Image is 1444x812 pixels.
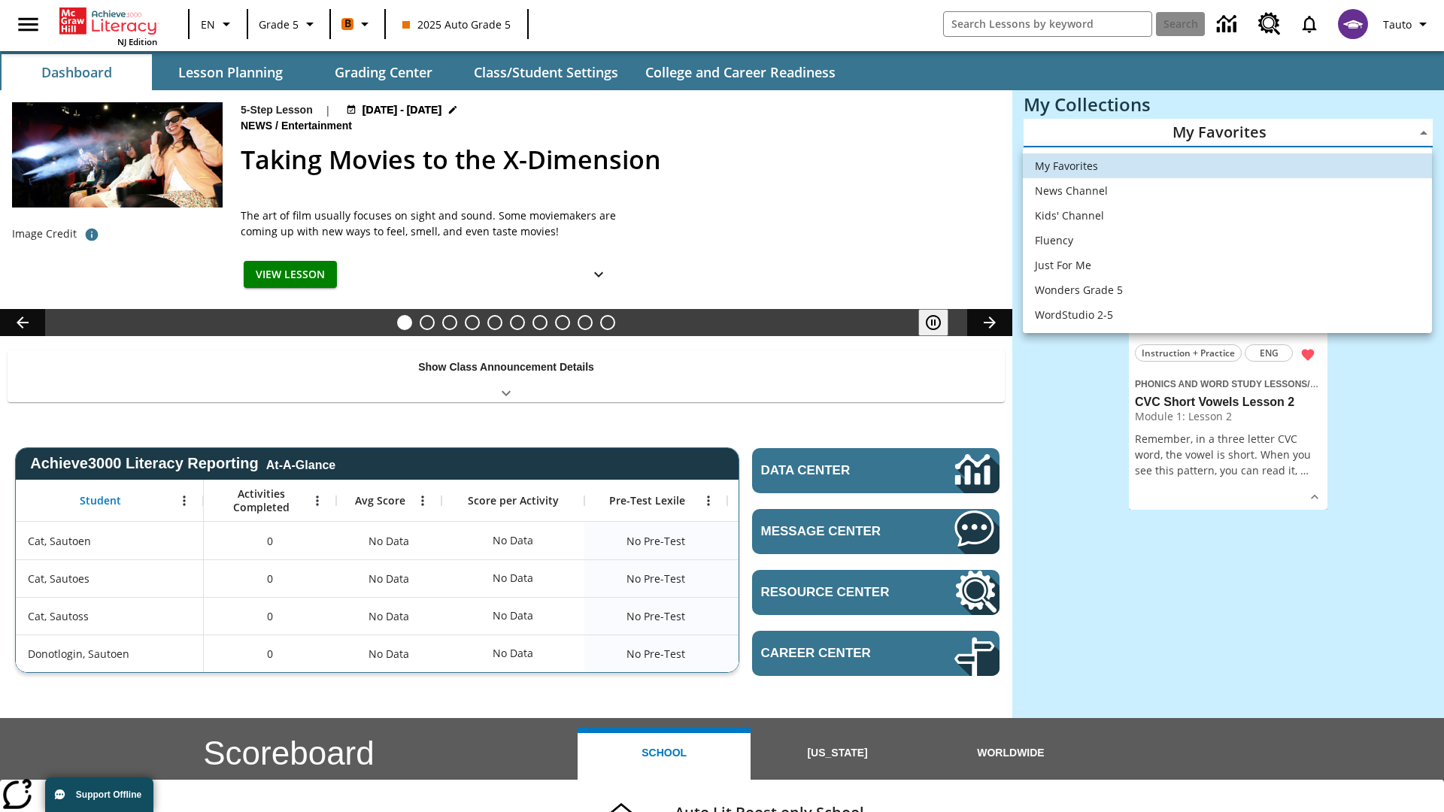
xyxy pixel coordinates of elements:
li: My Favorites [1023,153,1432,178]
li: WordStudio 2-5 [1023,302,1432,327]
li: Fluency [1023,228,1432,253]
li: News Channel [1023,178,1432,203]
li: Just For Me [1023,253,1432,277]
li: Kids' Channel [1023,203,1432,228]
li: Wonders Grade 5 [1023,277,1432,302]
